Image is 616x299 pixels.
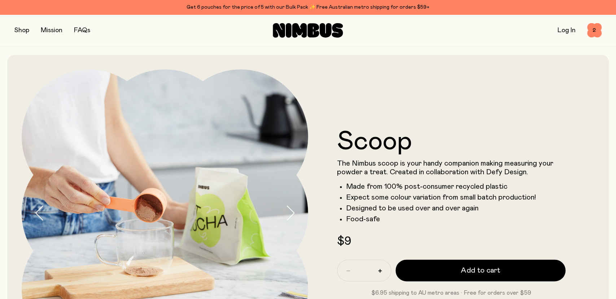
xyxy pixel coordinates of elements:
[337,289,566,297] p: $6.95 shipping to AU metro areas · Free for orders over $59
[14,3,602,12] div: Get 6 pouches for the price of 5 with our Bulk Pack ✨ Free Australian metro shipping for orders $59+
[587,23,602,38] button: 2
[346,215,566,223] li: Food-safe
[461,265,500,275] span: Add to cart
[74,27,90,34] a: FAQs
[41,27,62,34] a: Mission
[337,236,351,247] span: $9
[558,27,576,34] a: Log In
[396,260,566,281] button: Add to cart
[337,159,566,176] p: The Nimbus scoop is your handy companion making measuring your powder a treat. Created in collabo...
[346,193,566,202] li: Expect some colour variation from small batch production!
[346,204,566,213] li: Designed to be used over and over again
[337,129,566,155] h1: Scoop
[346,182,566,191] li: Made from 100% post-consumer recycled plastic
